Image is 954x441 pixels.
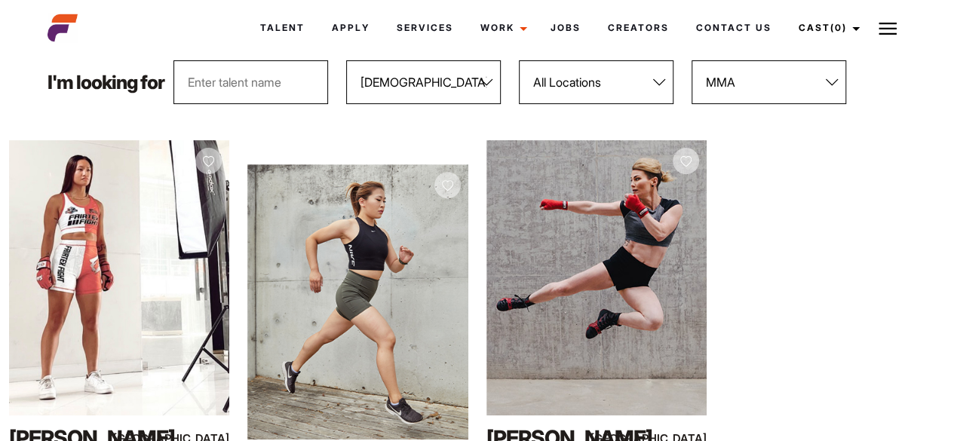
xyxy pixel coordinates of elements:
a: Apply [318,8,382,48]
span: (0) [830,22,846,33]
img: Burger icon [879,20,897,38]
img: cropped-aefm-brand-fav-22-square.png [48,13,78,43]
a: Work [466,8,536,48]
a: Contact Us [682,8,784,48]
a: Talent [247,8,318,48]
input: Enter talent name [173,60,328,104]
a: Creators [594,8,682,48]
a: Services [382,8,466,48]
p: I'm looking for [48,73,164,92]
a: Jobs [536,8,594,48]
a: Cast(0) [784,8,869,48]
